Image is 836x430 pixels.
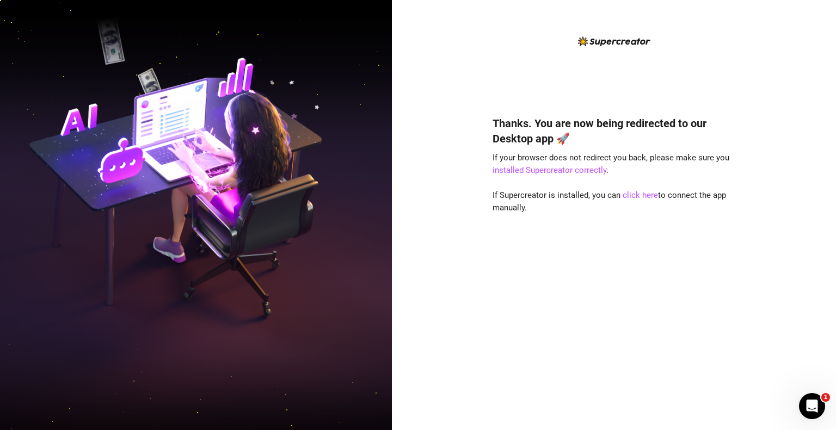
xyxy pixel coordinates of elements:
[799,393,825,419] iframe: Intercom live chat
[493,153,729,176] span: If your browser does not redirect you back, please make sure you .
[493,190,726,213] span: If Supercreator is installed, you can to connect the app manually.
[493,116,735,146] h4: Thanks. You are now being redirected to our Desktop app 🚀
[493,165,606,175] a: installed Supercreator correctly
[578,36,650,46] img: logo-BBDzfeDw.svg
[821,393,830,402] span: 1
[623,190,658,200] a: click here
